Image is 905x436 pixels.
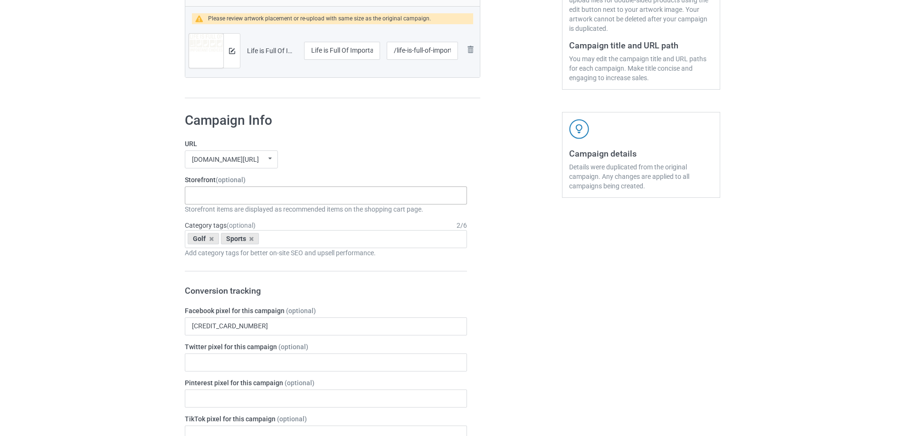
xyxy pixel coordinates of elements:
[229,48,235,54] img: svg+xml;base64,PD94bWwgdmVyc2lvbj0iMS4wIiBlbmNvZGluZz0iVVRGLTgiPz4KPHN2ZyB3aWR0aD0iMTRweCIgaGVpZ2...
[569,162,713,191] div: Details were duplicated from the original campaign. Any changes are applied to all campaigns bein...
[277,415,307,423] span: (optional)
[286,307,316,315] span: (optional)
[569,54,713,83] div: You may edit the campaign title and URL paths for each campaign. Make title concise and engaging ...
[185,342,467,352] label: Twitter pixel for this campaign
[185,204,467,214] div: Storefront items are displayed as recommended items on the shopping cart page.
[185,175,467,185] label: Storefront
[278,343,308,351] span: (optional)
[465,44,476,55] img: svg+xml;base64,PD94bWwgdmVyc2lvbj0iMS4wIiBlbmNvZGluZz0iVVRGLTgiPz4KPHN2ZyB3aWR0aD0iMjhweCIgaGVpZ2...
[185,378,467,388] label: Pinterest pixel for this campaign
[569,119,589,139] img: svg+xml;base64,PD94bWwgdmVyc2lvbj0iMS4wIiBlbmNvZGluZz0iVVRGLTgiPz4KPHN2ZyB3aWR0aD0iNDJweCIgaGVpZ2...
[185,112,467,129] h1: Campaign Info
[457,221,467,230] div: 2 / 6
[247,46,297,56] div: Life is Full Of Important Choices Golf Gift.png
[569,40,713,51] h3: Campaign title and URL path
[185,414,467,424] label: TikTok pixel for this campaign
[185,285,467,296] h3: Conversion tracking
[185,139,467,148] label: URL
[195,15,208,22] img: warning
[185,248,467,258] div: Add category tags for better on-site SEO and upsell performance.
[221,233,259,244] div: Sports
[227,222,256,229] span: (optional)
[185,221,256,230] label: Category tags
[188,233,219,244] div: Golf
[189,34,223,74] img: original.png
[208,13,431,24] div: Please review artwork placement or re-upload with same size as the original campaign.
[285,379,314,387] span: (optional)
[569,148,713,159] h3: Campaign details
[185,306,467,315] label: Facebook pixel for this campaign
[192,156,259,163] div: [DOMAIN_NAME][URL]
[216,176,246,184] span: (optional)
